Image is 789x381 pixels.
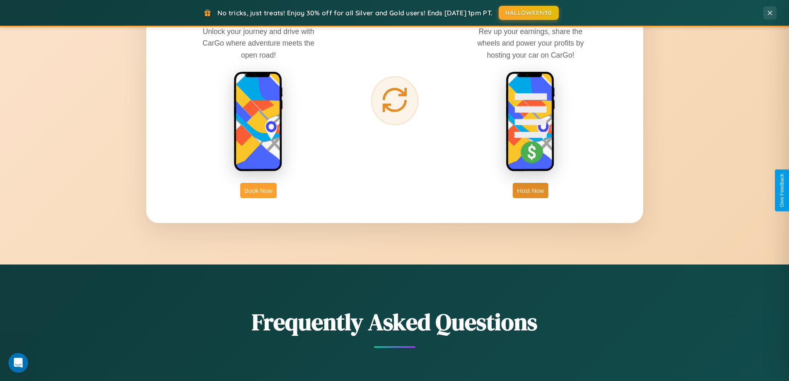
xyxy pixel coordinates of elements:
iframe: Intercom live chat [8,353,28,373]
span: No tricks, just treats! Enjoy 30% off for all Silver and Gold users! Ends [DATE] 1pm PT. [217,9,492,17]
img: host phone [506,71,555,172]
p: Rev up your earnings, share the wheels and power your profits by hosting your car on CarGo! [468,26,593,61]
h2: Frequently Asked Questions [146,306,643,338]
img: rent phone [234,71,283,172]
button: HALLOWEEN30 [499,6,559,20]
button: Book Now [240,183,277,198]
button: Host Now [513,183,548,198]
div: Give Feedback [779,174,785,207]
p: Unlock your journey and drive with CarGo where adventure meets the open road! [196,26,321,61]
